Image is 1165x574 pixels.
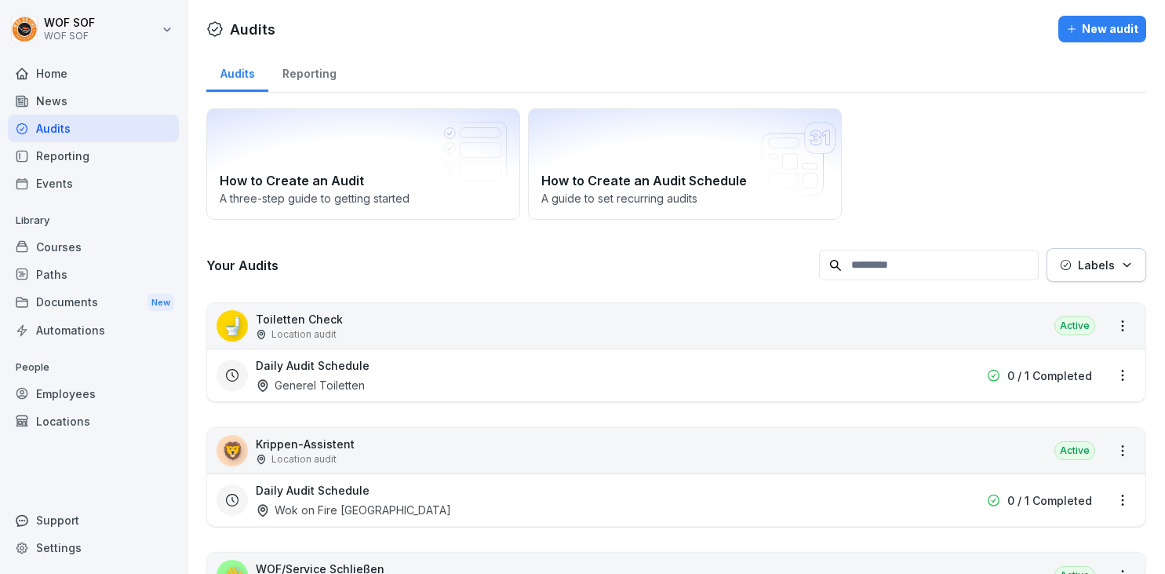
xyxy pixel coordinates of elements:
div: Documents [8,288,179,317]
p: Krippen-Assistent [256,436,355,452]
h3: Daily Audit Schedule [256,357,370,374]
div: 🦁 [217,435,248,466]
div: 🚽 [217,310,248,342]
div: Generel Toiletten [256,377,365,393]
a: Locations [8,408,179,435]
div: Active [1054,316,1095,335]
a: Employees [8,380,179,408]
p: 0 / 1 Completed [1007,492,1092,509]
h2: How to Create an Audit [220,171,507,190]
p: Location audit [271,452,337,466]
p: A three-step guide to getting started [220,190,507,207]
div: Active [1054,441,1095,460]
div: New [147,294,174,312]
p: Library [8,208,179,233]
div: Wok on Fire [GEOGRAPHIC_DATA] [256,502,451,518]
p: Location audit [271,327,337,342]
a: Automations [8,316,179,344]
h3: Daily Audit Schedule [256,482,370,499]
button: New audit [1058,16,1146,42]
a: Audits [206,52,268,92]
a: Events [8,170,179,197]
a: Reporting [268,52,350,92]
p: Labels [1078,257,1115,273]
h2: How to Create an Audit Schedule [541,171,828,190]
a: DocumentsNew [8,288,179,317]
p: WOF SOF [44,31,95,42]
a: Audits [8,115,179,142]
a: Courses [8,233,179,261]
p: 0 / 1 Completed [1007,367,1092,384]
p: WOF SOF [44,16,95,30]
a: Settings [8,534,179,561]
p: People [8,355,179,380]
a: Paths [8,261,179,288]
a: How to Create an AuditA three-step guide to getting started [206,108,520,220]
button: Labels [1047,248,1146,282]
h1: Audits [230,19,275,40]
a: How to Create an Audit ScheduleA guide to set recurring audits [528,108,842,220]
p: Toiletten Check [256,311,343,327]
h3: Your Audits [206,257,811,274]
a: News [8,87,179,115]
a: Home [8,60,179,87]
a: Reporting [8,142,179,170]
div: New audit [1066,20,1138,38]
p: A guide to set recurring audits [541,190,828,207]
div: Support [8,506,179,534]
